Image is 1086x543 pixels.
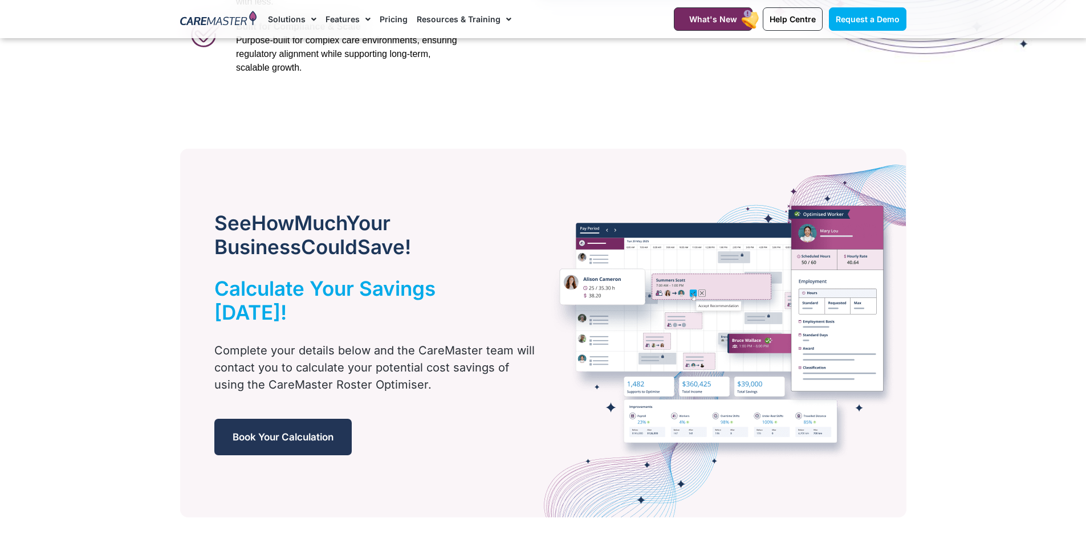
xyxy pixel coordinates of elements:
[214,276,507,324] h2: Calculate Your Savings [DATE]!
[301,235,357,259] span: Could
[214,419,352,455] a: Book Your Calculation
[233,431,333,443] span: Book Your Calculation
[770,14,816,24] span: Help Centre
[763,7,823,31] a: Help Centre
[236,35,457,72] span: Purpose-built for complex care environments, ensuring regulatory alignment while supporting long-...
[836,14,900,24] span: Request a Demo
[294,211,346,235] span: Much
[214,342,536,393] p: Complete your details below and the CareMaster team will contact you to calculate your potential ...
[180,11,257,28] img: CareMaster Logo
[251,211,294,235] span: How
[674,7,753,31] a: What's New
[346,211,391,235] span: Your
[829,7,906,31] a: Request a Demo
[214,235,301,259] span: Business
[689,14,737,24] span: What's New
[214,211,251,235] span: See
[357,235,411,259] span: Save!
